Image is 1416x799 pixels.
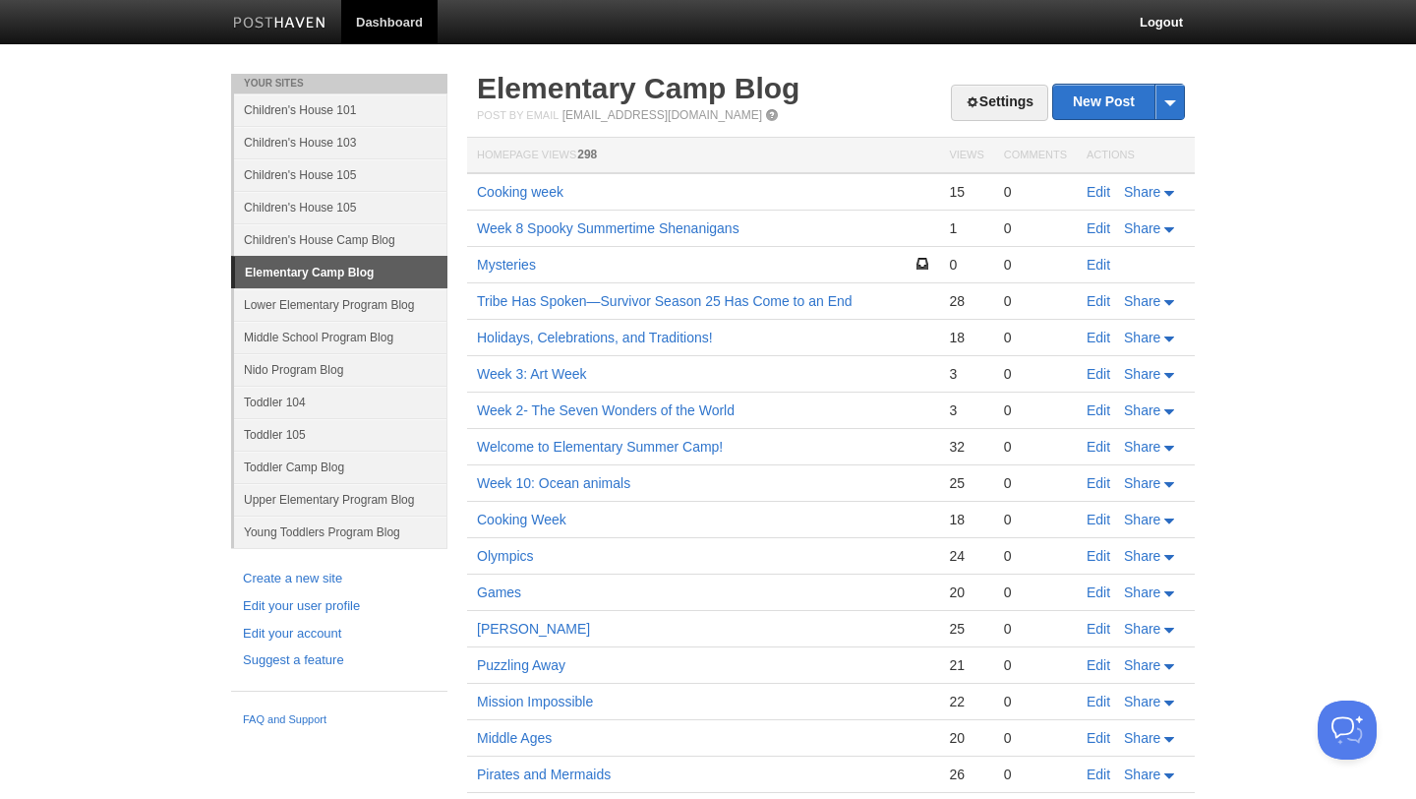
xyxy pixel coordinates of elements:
[231,74,447,93] li: Your Sites
[1087,330,1110,345] a: Edit
[1124,184,1160,200] span: Share
[1004,329,1067,346] div: 0
[234,516,447,548] a: Young Toddlers Program Blog
[1087,220,1110,236] a: Edit
[477,330,713,345] a: Holidays, Celebrations, and Traditions!
[477,730,552,746] a: Middle Ages
[1124,621,1160,637] span: Share
[1004,365,1067,383] div: 0
[949,292,983,310] div: 28
[243,624,436,645] a: Edit your account
[234,223,447,256] a: Children's House Camp Blog
[234,93,447,126] a: Children's House 101
[1053,85,1184,119] a: New Post
[1318,701,1377,760] iframe: Help Scout Beacon - Open
[949,511,983,528] div: 18
[1087,439,1110,455] a: Edit
[1004,511,1067,528] div: 0
[949,547,983,565] div: 24
[234,126,447,158] a: Children's House 103
[477,621,590,637] a: [PERSON_NAME]
[234,353,447,386] a: Nido Program Blog
[1124,657,1160,673] span: Share
[243,711,436,729] a: FAQ and Support
[949,584,983,601] div: 20
[477,293,853,309] a: Tribe Has Spoken—Survivor Season 25 Has Come to an End
[234,191,447,223] a: Children's House 105
[1087,584,1110,600] a: Edit
[477,694,593,709] a: Mission Impossible
[1124,293,1160,309] span: Share
[949,256,983,274] div: 0
[1087,512,1110,527] a: Edit
[1124,220,1160,236] span: Share
[1087,257,1110,273] a: Edit
[1087,548,1110,564] a: Edit
[994,138,1077,174] th: Comments
[234,483,447,516] a: Upper Elementary Program Blog
[949,766,983,783] div: 26
[577,148,597,161] span: 298
[477,439,723,455] a: Welcome to Elementary Summer Camp!
[477,767,611,782] a: Pirates and Mermaids
[562,108,762,122] a: [EMAIL_ADDRESS][DOMAIN_NAME]
[235,257,447,288] a: Elementary Camp Blog
[243,569,436,589] a: Create a new site
[1004,219,1067,237] div: 0
[477,257,536,273] a: Mysteries
[949,620,983,638] div: 25
[234,386,447,418] a: Toddler 104
[1124,548,1160,564] span: Share
[1004,256,1067,274] div: 0
[477,548,534,564] a: Olympics
[949,183,983,201] div: 15
[477,184,563,200] a: Cooking week
[949,329,983,346] div: 18
[1124,475,1160,491] span: Share
[477,475,630,491] a: Week 10: Ocean animals
[1087,694,1110,709] a: Edit
[1004,656,1067,674] div: 0
[949,729,983,747] div: 20
[1124,330,1160,345] span: Share
[1004,547,1067,565] div: 0
[949,656,983,674] div: 21
[467,138,939,174] th: Homepage Views
[243,650,436,671] a: Suggest a feature
[1087,184,1110,200] a: Edit
[949,438,983,456] div: 32
[951,85,1048,121] a: Settings
[1087,402,1110,418] a: Edit
[477,512,566,527] a: Cooking Week
[1124,439,1160,455] span: Share
[949,219,983,237] div: 1
[1004,766,1067,783] div: 0
[1004,438,1067,456] div: 0
[1004,584,1067,601] div: 0
[1004,693,1067,710] div: 0
[949,401,983,419] div: 3
[1004,474,1067,492] div: 0
[1004,292,1067,310] div: 0
[234,288,447,321] a: Lower Elementary Program Blog
[477,109,559,121] span: Post by Email
[234,418,447,451] a: Toddler 105
[234,321,447,353] a: Middle School Program Blog
[1087,730,1110,746] a: Edit
[234,158,447,191] a: Children's House 105
[949,365,983,383] div: 3
[1077,138,1195,174] th: Actions
[949,474,983,492] div: 25
[1124,584,1160,600] span: Share
[1004,620,1067,638] div: 0
[477,657,565,673] a: Puzzling Away
[1124,730,1160,746] span: Share
[243,596,436,617] a: Edit your user profile
[234,451,447,483] a: Toddler Camp Blog
[477,366,587,382] a: Week 3: Art Week
[1124,402,1160,418] span: Share
[1124,767,1160,782] span: Share
[939,138,993,174] th: Views
[1087,767,1110,782] a: Edit
[949,693,983,710] div: 22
